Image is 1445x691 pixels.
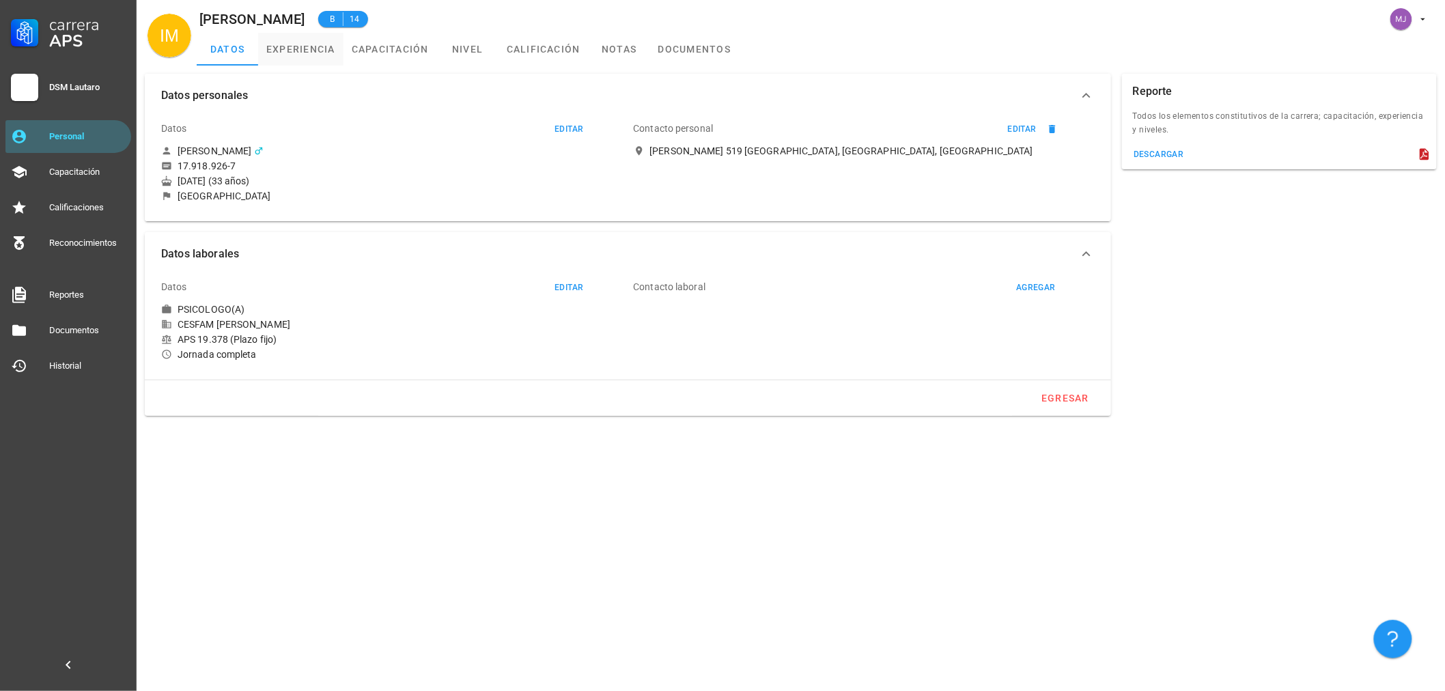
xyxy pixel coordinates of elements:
[634,270,706,303] div: Contacto laboral
[49,82,126,93] div: DSM Lautaro
[1007,124,1037,134] div: editar
[1133,150,1184,159] div: descargar
[437,33,499,66] a: nivel
[1009,281,1062,294] button: agregar
[161,333,623,345] div: APS 19.378 (Plazo fijo)
[349,12,360,26] span: 14
[49,202,126,213] div: Calificaciones
[148,14,191,57] div: avatar
[49,131,126,142] div: Personal
[1001,122,1043,136] button: editar
[258,33,343,66] a: experiencia
[326,12,337,26] span: B
[178,303,244,315] div: PSICOLOGO(A)
[1015,283,1056,292] div: agregar
[650,33,740,66] a: documentos
[49,167,126,178] div: Capacitación
[178,160,236,172] div: 17.918.926-7
[548,281,589,294] button: editar
[634,112,714,145] div: Contacto personal
[5,156,131,188] a: Capacitación
[161,318,623,330] div: CESFAM [PERSON_NAME]
[1127,145,1190,164] button: descargar
[178,190,271,202] div: [GEOGRAPHIC_DATA]
[1122,109,1437,145] div: Todos los elementos constitutivos de la carrera; capacitación, experiencia y niveles.
[5,191,131,224] a: Calificaciones
[5,314,131,347] a: Documentos
[49,16,126,33] div: Carrera
[589,33,650,66] a: notas
[160,14,179,57] span: IM
[161,86,1078,105] span: Datos personales
[145,74,1111,117] button: Datos personales
[634,145,1095,157] a: [PERSON_NAME] 519 [GEOGRAPHIC_DATA], [GEOGRAPHIC_DATA], [GEOGRAPHIC_DATA]
[161,112,187,145] div: Datos
[1035,386,1095,410] button: egresar
[1390,8,1412,30] div: avatar
[161,348,623,361] div: Jornada completa
[161,175,623,187] div: [DATE] (33 años)
[178,145,251,157] div: [PERSON_NAME]
[161,270,187,303] div: Datos
[197,33,258,66] a: datos
[5,279,131,311] a: Reportes
[343,33,437,66] a: capacitación
[650,145,1033,157] div: [PERSON_NAME] 519 [GEOGRAPHIC_DATA], [GEOGRAPHIC_DATA], [GEOGRAPHIC_DATA]
[49,33,126,49] div: APS
[5,120,131,153] a: Personal
[49,361,126,371] div: Historial
[1041,393,1089,404] div: egresar
[49,290,126,300] div: Reportes
[145,232,1111,276] button: Datos laborales
[49,238,126,249] div: Reconocimientos
[554,124,583,134] div: editar
[199,12,305,27] div: [PERSON_NAME]
[548,122,589,136] button: editar
[499,33,589,66] a: calificación
[5,350,131,382] a: Historial
[554,283,583,292] div: editar
[5,227,131,259] a: Reconocimientos
[49,325,126,336] div: Documentos
[1133,74,1173,109] div: Reporte
[161,244,1078,264] span: Datos laborales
